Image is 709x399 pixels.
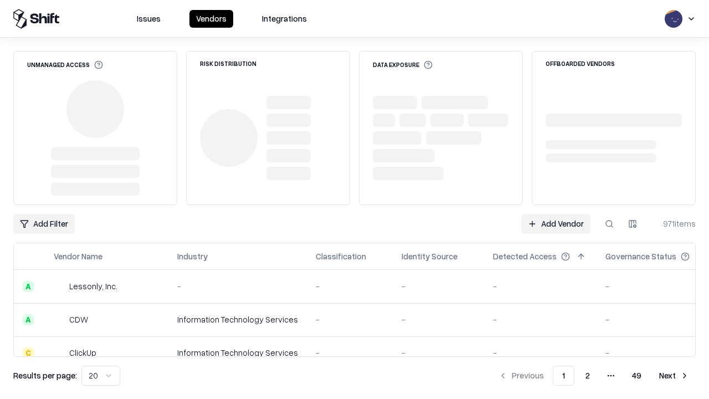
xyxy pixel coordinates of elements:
[13,214,75,234] button: Add Filter
[23,281,34,292] div: A
[54,314,65,325] img: CDW
[177,280,298,292] div: -
[177,347,298,359] div: Information Technology Services
[653,366,696,386] button: Next
[493,280,588,292] div: -
[402,280,475,292] div: -
[493,250,557,262] div: Detected Access
[402,250,458,262] div: Identity Source
[255,10,314,28] button: Integrations
[493,314,588,325] div: -
[177,314,298,325] div: Information Technology Services
[27,60,103,69] div: Unmanaged Access
[521,214,590,234] a: Add Vendor
[316,250,366,262] div: Classification
[177,250,208,262] div: Industry
[492,366,696,386] nav: pagination
[373,60,433,69] div: Data Exposure
[605,347,707,359] div: -
[23,347,34,359] div: C
[54,281,65,292] img: Lessonly, Inc.
[69,347,96,359] div: ClickUp
[402,347,475,359] div: -
[493,347,588,359] div: -
[200,60,256,66] div: Risk Distribution
[130,10,167,28] button: Issues
[546,60,615,66] div: Offboarded Vendors
[316,314,384,325] div: -
[189,10,233,28] button: Vendors
[577,366,599,386] button: 2
[553,366,574,386] button: 1
[54,250,102,262] div: Vendor Name
[69,314,88,325] div: CDW
[605,280,707,292] div: -
[69,280,117,292] div: Lessonly, Inc.
[651,218,696,229] div: 971 items
[23,314,34,325] div: A
[13,370,77,381] p: Results per page:
[623,366,650,386] button: 49
[316,280,384,292] div: -
[54,347,65,359] img: ClickUp
[402,314,475,325] div: -
[605,250,676,262] div: Governance Status
[316,347,384,359] div: -
[605,314,707,325] div: -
